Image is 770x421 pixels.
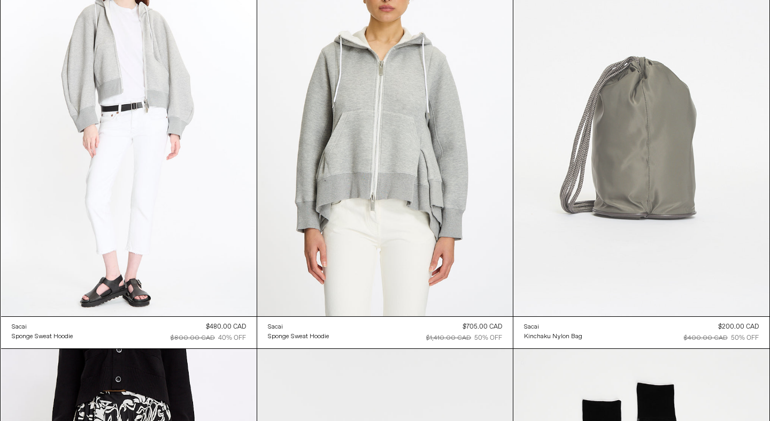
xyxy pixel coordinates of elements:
div: 40% OFF [218,333,246,343]
div: $1,410.00 CAD [426,333,471,343]
div: $400.00 CAD [684,333,728,343]
a: Sacai [268,322,329,332]
div: Sacai [12,323,27,332]
a: Sacai [524,322,582,332]
a: Sponge Sweat Hoodie [268,332,329,341]
div: 50% OFF [731,333,759,343]
a: Sponge Sweat Hoodie [12,332,73,341]
div: $480.00 CAD [206,322,246,332]
div: $800.00 CAD [171,333,215,343]
div: Sacai [268,323,283,332]
div: Sacai [524,323,539,332]
a: Sacai [12,322,73,332]
div: 50% OFF [474,333,502,343]
div: $200.00 CAD [718,322,759,332]
a: Kinchaku Nylon Bag [524,332,582,341]
div: $705.00 CAD [463,322,502,332]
